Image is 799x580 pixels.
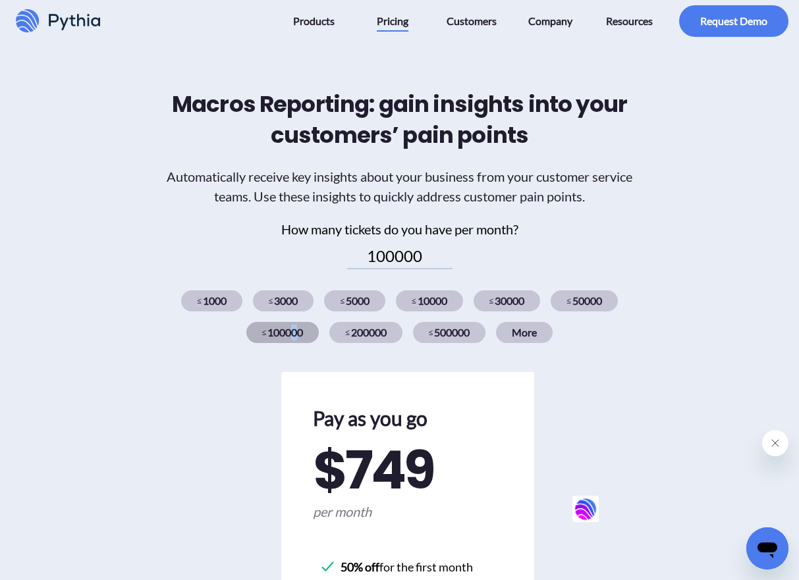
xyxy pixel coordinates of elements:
[8,28,174,51] span: Hello 👋 Do you have any questions about pricing? Let's chat.
[253,290,314,311] div: 3000
[345,327,350,338] span: ≤
[746,527,788,569] iframe: Button to launch messaging window
[566,295,571,307] span: ≤
[413,322,486,343] div: 500000
[157,89,643,151] h2: Macros Reporting: gain insights into your customers’ pain points
[340,295,344,307] span: ≤
[313,404,503,433] h2: Pay as you go
[262,327,267,338] span: ≤
[313,502,503,521] span: per month
[341,560,379,574] b: 50% off
[157,219,643,239] div: How many tickets do you have per month?
[474,290,541,311] div: 30000
[572,430,788,522] div: Pythia says "Hello 👋 Do you have any questions about pricing? Let's chat. ". Open messaging windo...
[293,11,335,32] span: Products
[528,11,572,32] span: Company
[313,444,433,496] span: $ 749
[197,295,202,307] span: ≤
[489,295,494,307] span: ≤
[396,290,463,311] div: 10000
[496,322,553,343] div: More
[157,167,643,206] h3: Automatically receive key insights about your business from your customer service teams. Use thes...
[341,558,473,576] div: for the first month
[324,290,385,311] div: 5000
[8,11,177,21] h1: Pythia
[329,322,402,343] div: 200000
[572,496,599,522] iframe: no content
[412,295,416,307] span: ≤
[606,11,653,32] span: Resources
[429,327,433,338] span: ≤
[447,11,497,32] span: Customers
[551,290,618,311] div: 50000
[762,430,788,456] iframe: Close message from Pythia
[377,11,408,32] span: Pricing
[246,322,319,343] div: 100000
[269,295,273,307] span: ≤
[181,290,242,311] div: 1000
